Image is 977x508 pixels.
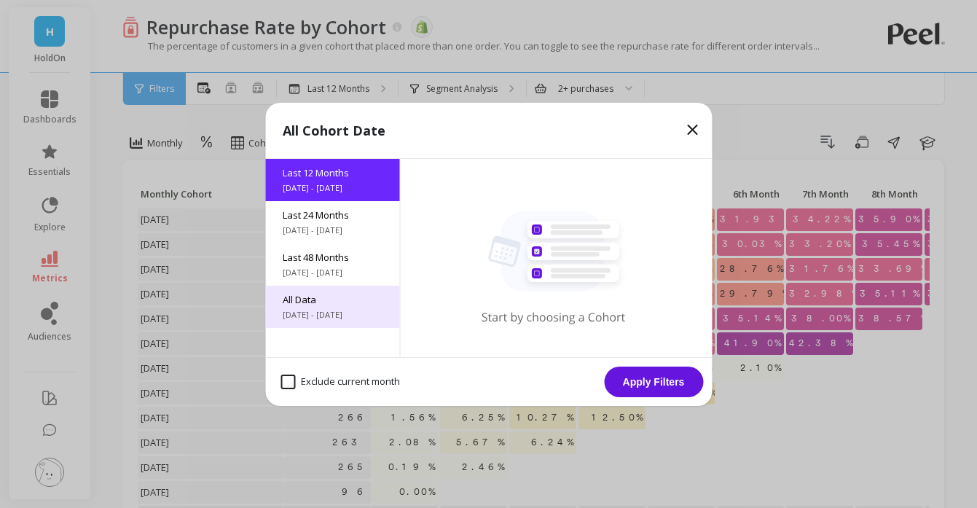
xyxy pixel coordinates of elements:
[280,375,400,389] span: Exclude current month
[283,267,382,278] span: [DATE] - [DATE]
[283,182,382,194] span: [DATE] - [DATE]
[283,224,382,236] span: [DATE] - [DATE]
[283,166,382,179] span: Last 12 Months
[283,208,382,222] span: Last 24 Months
[604,367,703,397] button: Apply Filters
[283,309,382,321] span: [DATE] - [DATE]
[283,293,382,306] span: All Data
[283,251,382,264] span: Last 48 Months
[283,120,385,141] p: All Cohort Date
